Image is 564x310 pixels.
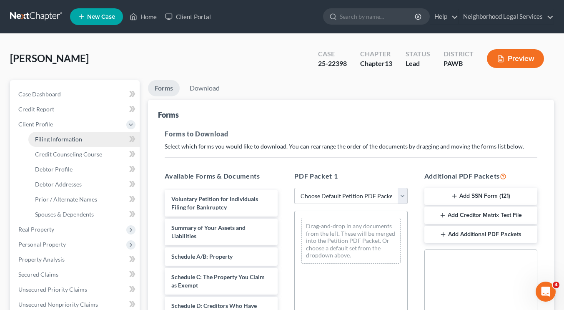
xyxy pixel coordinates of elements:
[444,49,474,59] div: District
[171,253,233,260] span: Schedule A/B: Property
[424,207,537,224] button: Add Creditor Matrix Text File
[424,226,537,243] button: Add Additional PDF Packets
[28,192,140,207] a: Prior / Alternate Names
[406,59,430,68] div: Lead
[318,59,347,68] div: 25-22398
[18,106,54,113] span: Credit Report
[35,166,73,173] span: Debtor Profile
[35,136,82,143] span: Filing Information
[553,282,559,288] span: 4
[430,9,458,24] a: Help
[360,49,392,59] div: Chapter
[424,171,537,181] h5: Additional PDF Packets
[158,110,179,120] div: Forms
[318,49,347,59] div: Case
[18,286,87,293] span: Unsecured Priority Claims
[18,301,98,308] span: Unsecured Nonpriority Claims
[459,9,554,24] a: Neighborhood Legal Services
[165,129,537,139] h5: Forms to Download
[294,171,407,181] h5: PDF Packet 1
[171,195,258,211] span: Voluntary Petition for Individuals Filing for Bankruptcy
[385,59,392,67] span: 13
[171,224,246,239] span: Summary of Your Assets and Liabilities
[148,80,180,96] a: Forms
[18,226,54,233] span: Real Property
[125,9,161,24] a: Home
[28,177,140,192] a: Debtor Addresses
[18,271,58,278] span: Secured Claims
[28,207,140,222] a: Spouses & Dependents
[28,147,140,162] a: Credit Counseling Course
[35,151,102,158] span: Credit Counseling Course
[301,218,400,264] div: Drag-and-drop in any documents from the left. These will be merged into the Petition PDF Packet. ...
[35,181,82,188] span: Debtor Addresses
[28,162,140,177] a: Debtor Profile
[360,59,392,68] div: Chapter
[18,256,65,263] span: Property Analysis
[536,282,556,302] iframe: Intercom live chat
[183,80,226,96] a: Download
[18,121,53,128] span: Client Profile
[171,273,265,289] span: Schedule C: The Property You Claim as Exempt
[12,87,140,102] a: Case Dashboard
[165,171,278,181] h5: Available Forms & Documents
[10,52,89,64] span: [PERSON_NAME]
[28,132,140,147] a: Filing Information
[340,9,416,24] input: Search by name...
[87,14,115,20] span: New Case
[35,196,97,203] span: Prior / Alternate Names
[35,211,94,218] span: Spouses & Dependents
[161,9,215,24] a: Client Portal
[18,241,66,248] span: Personal Property
[12,267,140,282] a: Secured Claims
[406,49,430,59] div: Status
[12,252,140,267] a: Property Analysis
[424,188,537,205] button: Add SSN Form (121)
[165,142,537,151] p: Select which forms you would like to download. You can rearrange the order of the documents by dr...
[444,59,474,68] div: PAWB
[12,282,140,297] a: Unsecured Priority Claims
[12,102,140,117] a: Credit Report
[487,49,544,68] button: Preview
[18,91,61,98] span: Case Dashboard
